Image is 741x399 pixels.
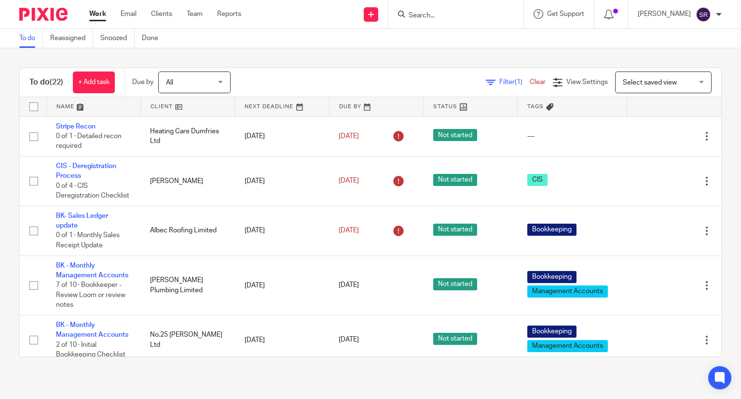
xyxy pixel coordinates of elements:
a: BK - Monthly Management Accounts [56,262,128,279]
span: Bookkeeping [527,224,576,236]
span: 0 of 1 · Monthly Sales Receipt Update [56,232,120,249]
td: [PERSON_NAME] [140,156,234,206]
img: Pixie [19,8,68,21]
td: [DATE] [235,256,329,315]
div: --- [527,131,617,141]
span: [DATE] [339,133,359,140]
img: svg%3E [696,7,711,22]
span: Not started [433,224,477,236]
span: [DATE] [339,227,359,234]
p: [PERSON_NAME] [638,9,691,19]
input: Search [408,12,494,20]
a: CIS - Deregistration Process [56,163,116,179]
span: Bookkeeping [527,271,576,283]
span: Filter [499,79,530,85]
span: (1) [515,79,522,85]
span: Not started [433,333,477,345]
a: Email [121,9,137,19]
p: Due by [132,77,153,87]
span: [DATE] [339,282,359,289]
span: Tags [527,104,544,109]
td: [DATE] [235,156,329,206]
a: Reports [217,9,241,19]
span: Management Accounts [527,340,608,352]
span: Bookkeeping [527,326,576,338]
h1: To do [29,77,63,87]
a: Team [187,9,203,19]
a: To do [19,29,43,48]
span: (22) [50,78,63,86]
td: [DATE] [235,315,329,365]
td: No.25 [PERSON_NAME] Ltd [140,315,234,365]
span: Get Support [547,11,584,17]
span: 7 of 10 · Bookkeeper - Review Loom or review notes [56,282,125,308]
a: Done [142,29,165,48]
td: Heating Care Dumfries Ltd [140,116,234,156]
span: Not started [433,174,477,186]
a: Stripe Recon [56,123,96,130]
span: All [166,79,173,86]
a: BK - Monthly Management Accounts [56,322,128,338]
a: Work [89,9,106,19]
td: [DATE] [235,116,329,156]
span: [DATE] [339,178,359,185]
span: 2 of 10 · Initial Bookkeeping Checklist [56,342,125,358]
a: + Add task [73,71,115,93]
a: Clear [530,79,546,85]
span: [DATE] [339,337,359,343]
a: BK- Sales Ledger update [56,213,108,229]
td: Albec Roofing Limited [140,206,234,256]
span: Select saved view [623,79,677,86]
span: View Settings [566,79,608,85]
a: Clients [151,9,172,19]
td: [DATE] [235,206,329,256]
span: 0 of 1 · Detailed recon required [56,133,122,150]
a: Snoozed [100,29,135,48]
span: 0 of 4 · CIS Deregistration Checklist [56,183,129,199]
span: Not started [433,129,477,141]
span: Management Accounts [527,285,608,298]
span: CIS [527,174,548,186]
span: Not started [433,278,477,290]
td: [PERSON_NAME] Plumbing Limited [140,256,234,315]
a: Reassigned [50,29,93,48]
